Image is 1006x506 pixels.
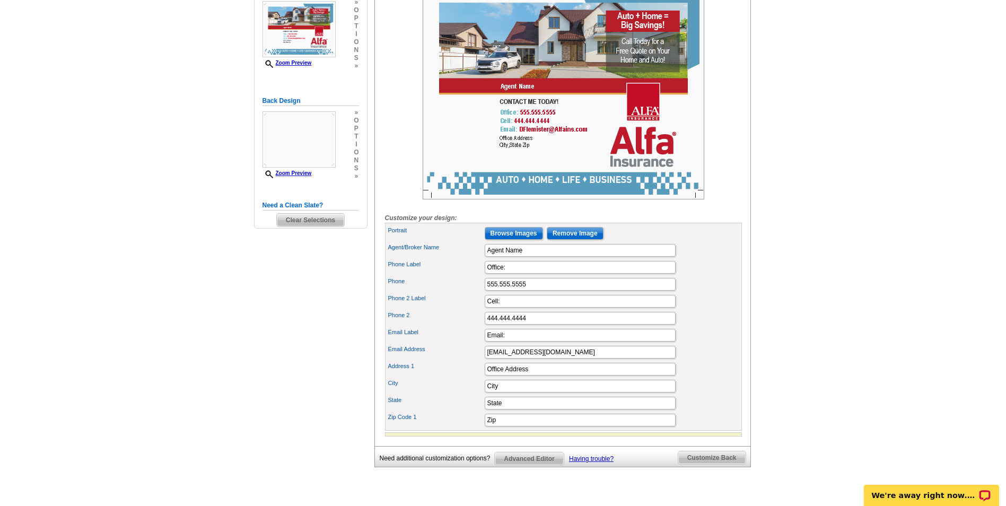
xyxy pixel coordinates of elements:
input: Browse Images [485,227,543,240]
label: Email Label [388,328,484,337]
iframe: LiveChat chat widget [857,473,1006,506]
span: Customize Back [678,451,746,464]
a: Having trouble? [569,455,614,463]
label: Agent/Broker Name [388,243,484,252]
span: n [354,156,358,164]
span: p [354,125,358,133]
label: Phone [388,277,484,286]
img: Z18874694_00001_2.jpg [263,111,336,168]
a: Zoom Preview [263,170,312,176]
label: City [388,379,484,388]
h5: Back Design [263,96,359,106]
span: o [354,117,358,125]
img: Z18874694_00001_1.jpg [263,1,336,57]
a: Zoom Preview [263,60,312,66]
span: » [354,172,358,180]
span: i [354,141,358,149]
span: » [354,62,358,70]
label: State [388,396,484,405]
span: o [354,149,358,156]
span: s [354,164,358,172]
i: Customize your design: [385,214,457,222]
span: n [354,46,358,54]
a: Advanced Editor [494,452,564,466]
label: Zip Code 1 [388,413,484,422]
label: Portrait [388,226,484,235]
div: Need additional customization options? [380,452,495,465]
span: o [354,6,358,14]
span: t [354,22,358,30]
label: Email Address [388,345,484,354]
span: o [354,38,358,46]
label: Phone 2 Label [388,294,484,303]
span: Advanced Editor [495,452,563,465]
span: Clear Selections [277,214,344,226]
h5: Need a Clean Slate? [263,200,359,211]
input: Remove Image [547,227,603,240]
label: Phone Label [388,260,484,269]
span: » [354,109,358,117]
span: i [354,30,358,38]
label: Address 1 [388,362,484,371]
span: t [354,133,358,141]
span: s [354,54,358,62]
span: p [354,14,358,22]
label: Phone 2 [388,311,484,320]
